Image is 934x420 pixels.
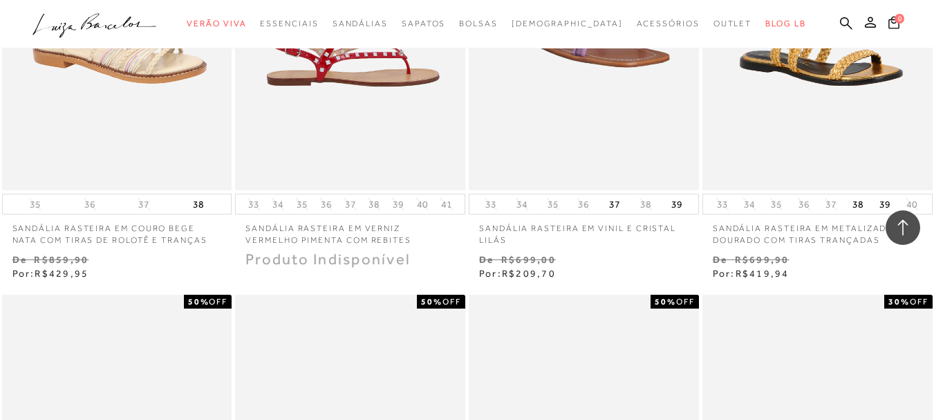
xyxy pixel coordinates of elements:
[245,250,411,268] span: Produto Indisponível
[268,198,288,211] button: 34
[884,15,904,34] button: 0
[187,11,246,37] a: noSubCategoriesText
[459,11,498,37] a: noSubCategoriesText
[317,198,336,211] button: 36
[292,198,312,211] button: 35
[188,297,209,307] strong: 50%
[512,198,532,211] button: 34
[333,19,388,28] span: Sandálias
[459,19,498,28] span: Bolsas
[502,268,556,279] span: R$209,70
[713,11,752,37] a: noSubCategoriesText
[260,11,318,37] a: noSubCategoriesText
[80,198,100,211] button: 36
[655,297,676,307] strong: 50%
[574,198,593,211] button: 36
[209,297,227,307] span: OFF
[260,19,318,28] span: Essenciais
[34,254,88,265] small: R$859,90
[501,254,556,265] small: R$699,00
[187,19,246,28] span: Verão Viva
[341,198,360,211] button: 37
[479,268,556,279] span: Por:
[767,198,786,211] button: 35
[389,198,408,211] button: 39
[888,297,910,307] strong: 30%
[713,254,727,265] small: De
[895,14,904,24] span: 0
[2,214,232,246] a: SANDÁLIA RASTEIRA EM COURO BEGE NATA COM TIRAS DE ROLOTÊ E TRANÇAS
[848,194,868,214] button: 38
[479,254,494,265] small: De
[469,214,699,246] a: SANDÁLIA RASTEIRA EM VINIL E CRISTAL LILÁS
[667,194,687,214] button: 39
[134,198,153,211] button: 37
[413,198,432,211] button: 40
[512,11,623,37] a: noSubCategoriesText
[875,194,895,214] button: 39
[636,198,655,211] button: 38
[637,11,700,37] a: noSubCategoriesText
[702,214,933,246] a: SANDÁLIA RASTEIRA EM METALIZADO DOURADO COM TIRAS TRANÇADAS
[902,198,922,211] button: 40
[437,198,456,211] button: 41
[244,198,263,211] button: 33
[543,198,563,211] button: 35
[35,268,88,279] span: R$429,95
[713,198,732,211] button: 33
[637,19,700,28] span: Acessórios
[676,297,695,307] span: OFF
[735,254,790,265] small: R$699,90
[189,194,208,214] button: 38
[364,198,384,211] button: 38
[605,194,624,214] button: 37
[12,268,89,279] span: Por:
[333,11,388,37] a: noSubCategoriesText
[26,198,45,211] button: 35
[235,214,465,246] a: SANDÁLIA RASTEIRA EM VERNIZ VERMELHO PIMENTA COM REBITES
[442,297,461,307] span: OFF
[821,198,841,211] button: 37
[713,268,790,279] span: Por:
[794,198,814,211] button: 36
[736,268,790,279] span: R$419,94
[421,297,442,307] strong: 50%
[713,19,752,28] span: Outlet
[765,19,805,28] span: BLOG LB
[402,19,445,28] span: Sapatos
[402,11,445,37] a: noSubCategoriesText
[481,198,501,211] button: 33
[765,11,805,37] a: BLOG LB
[740,198,759,211] button: 34
[512,19,623,28] span: [DEMOGRAPHIC_DATA]
[910,297,928,307] span: OFF
[12,254,27,265] small: De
